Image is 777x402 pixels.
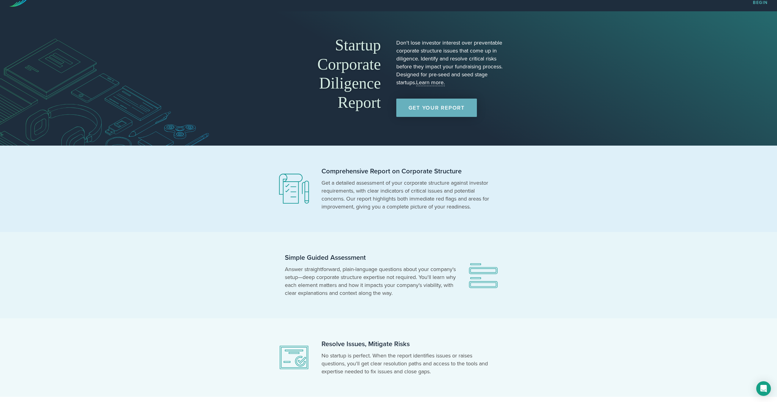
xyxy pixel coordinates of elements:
[321,179,492,211] p: Get a detailed assessment of your corporate structure against investor requirements, with clear i...
[753,1,768,5] a: Begin
[321,340,492,349] h2: Resolve Issues, Mitigate Risks
[756,381,771,396] div: Open Intercom Messenger
[416,79,445,86] a: Learn more.
[273,36,381,112] h1: Startup Corporate Diligence Report
[321,167,492,176] h2: Comprehensive Report on Corporate Structure
[396,99,477,117] a: Get Your Report
[285,253,456,262] h2: Simple Guided Assessment
[285,265,456,297] p: Answer straightforward, plain-language questions about your company's setup—deep corporate struct...
[396,39,505,86] p: Don't lose investor interest over preventable corporate structure issues that come up in diligenc...
[321,352,492,375] p: No startup is perfect. When the report identifies issues or raises questions, you'll get clear re...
